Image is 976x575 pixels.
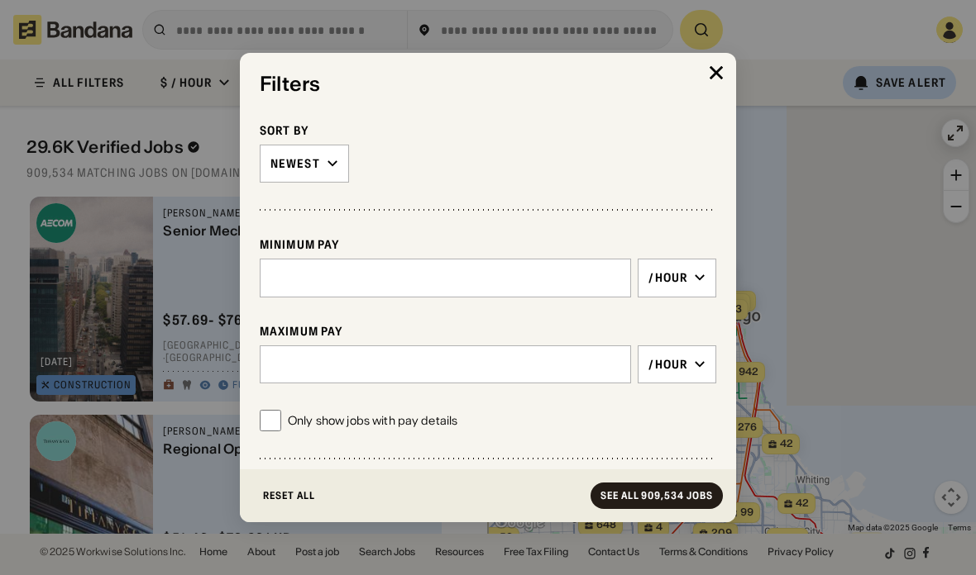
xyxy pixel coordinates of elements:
div: Filters [260,73,716,97]
div: Maximum Pay [260,324,716,339]
div: Newest [270,156,320,171]
div: /hour [648,270,687,285]
div: Minimum Pay [260,237,716,252]
div: Only show jobs with pay details [288,413,457,430]
div: Reset All [263,491,315,501]
div: /hour [648,357,687,372]
div: See all 909,534 jobs [600,491,713,501]
div: Sort By [260,123,716,138]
